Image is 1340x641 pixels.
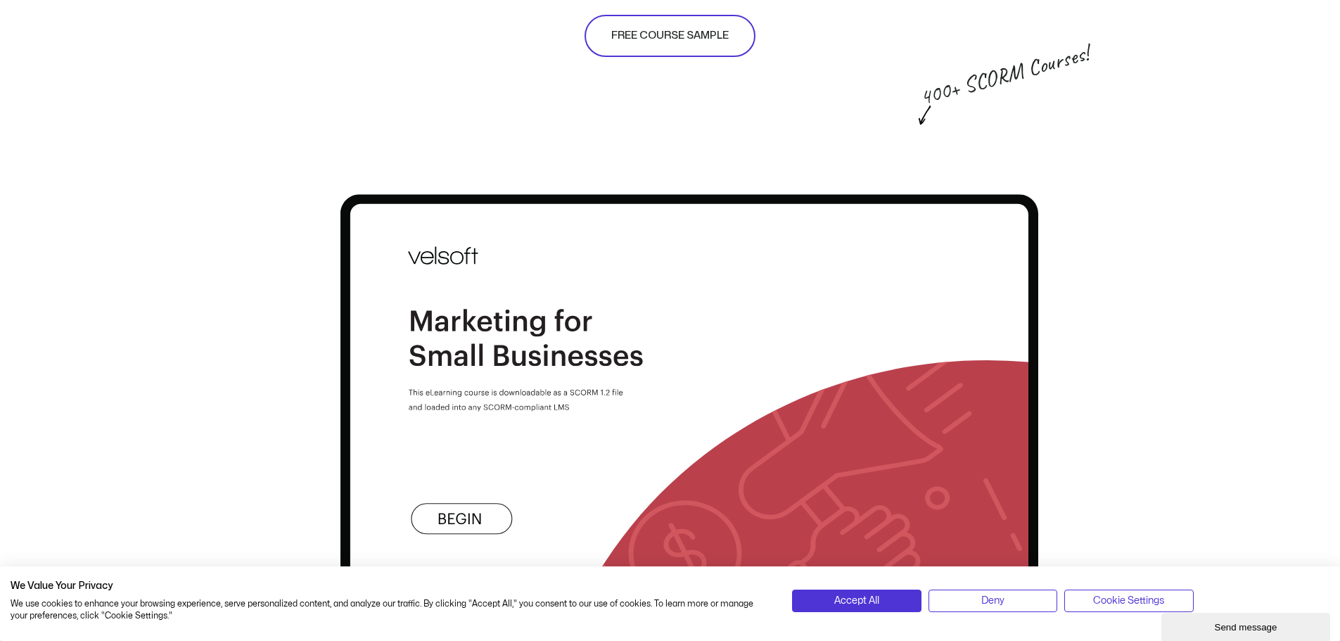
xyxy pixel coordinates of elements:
[918,56,1039,109] p: 400+ SCORM Courses!
[834,593,879,609] span: Accept All
[1064,590,1193,612] button: Adjust cookie preferences
[585,15,755,57] a: FREE COURSE SAMPLE
[1161,610,1333,641] iframe: chat widget
[611,27,729,44] span: FREE COURSE SAMPLE
[929,590,1057,612] button: Deny all cookies
[981,593,1004,609] span: Deny
[11,598,771,622] p: We use cookies to enhance your browsing experience, serve personalized content, and analyze our t...
[11,580,771,592] h2: We Value Your Privacy
[792,590,921,612] button: Accept all cookies
[1093,593,1164,609] span: Cookie Settings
